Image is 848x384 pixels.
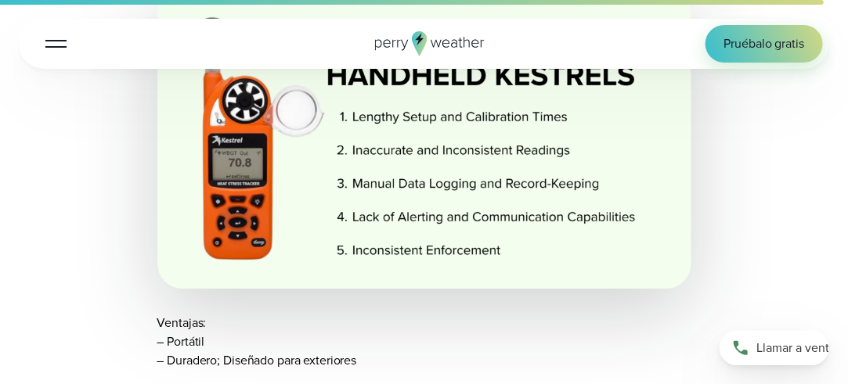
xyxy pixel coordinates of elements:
a: Llamar a ventas [720,331,829,365]
font: Llamar a ventas [756,339,841,357]
font: – Duradero; Diseñado para exteriores [157,351,357,369]
font: – Portátil [157,332,205,350]
a: Pruébalo gratis [705,25,823,63]
font: Pruébalo gratis [724,34,804,52]
font: Ventajas: [157,314,207,332]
